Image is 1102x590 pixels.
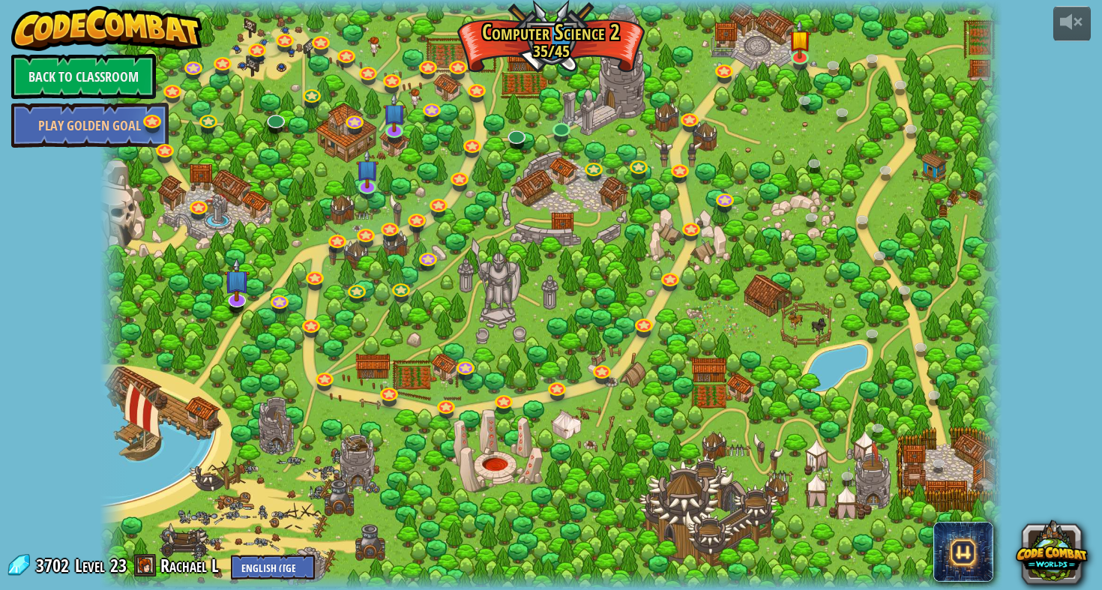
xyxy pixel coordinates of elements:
img: level-banner-unstarted-subscriber.png [355,148,379,188]
a: Play Golden Goal [11,103,169,148]
span: Level [75,553,105,578]
img: level-banner-started.png [789,19,812,59]
a: Rachael L [160,553,223,577]
button: Adjust volume [1053,6,1091,41]
a: Back to Classroom [11,54,156,99]
span: 23 [110,553,127,577]
span: 3702 [36,553,73,577]
img: CodeCombat - Learn how to code by playing a game [11,6,203,51]
img: level-banner-unstarted-subscriber.png [383,93,406,133]
img: level-banner-unstarted-subscriber.png [224,259,250,303]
